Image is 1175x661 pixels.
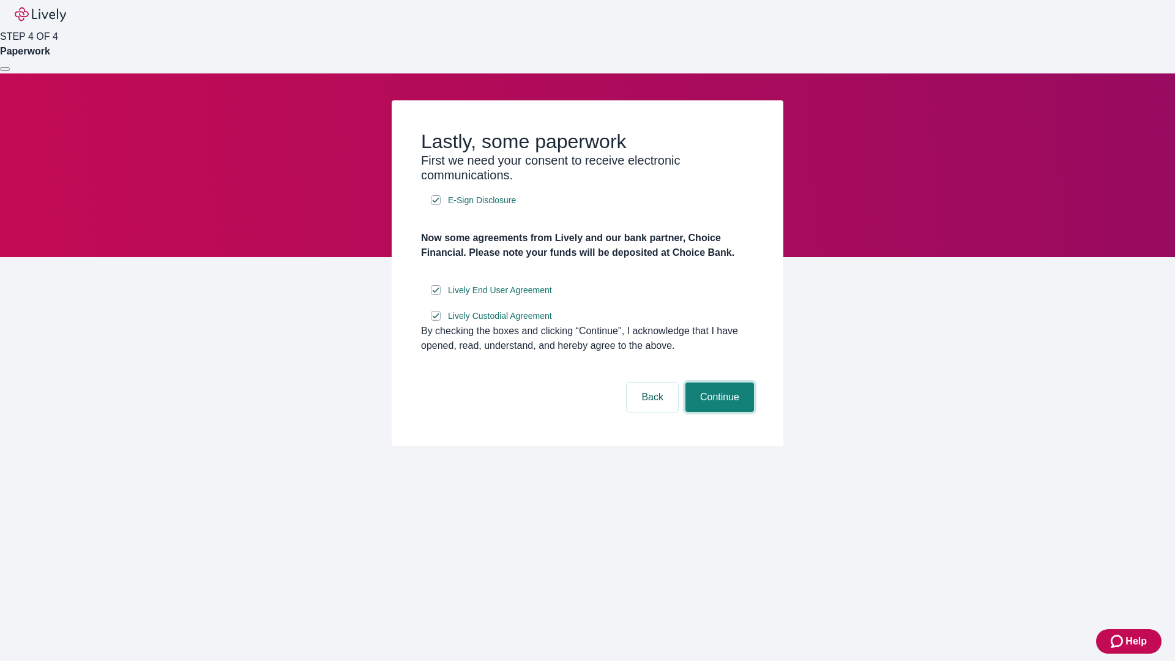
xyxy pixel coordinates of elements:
span: Lively End User Agreement [448,284,552,297]
img: Lively [15,7,66,22]
a: e-sign disclosure document [446,283,554,298]
span: Lively Custodial Agreement [448,310,552,323]
button: Zendesk support iconHelp [1096,629,1162,654]
span: Help [1125,634,1147,649]
button: Back [627,383,678,412]
button: Continue [685,383,754,412]
span: E-Sign Disclosure [448,194,516,207]
div: By checking the boxes and clicking “Continue", I acknowledge that I have opened, read, understand... [421,324,754,353]
svg: Zendesk support icon [1111,634,1125,649]
a: e-sign disclosure document [446,308,554,324]
h3: First we need your consent to receive electronic communications. [421,153,754,182]
h2: Lastly, some paperwork [421,130,754,153]
a: e-sign disclosure document [446,193,518,208]
h4: Now some agreements from Lively and our bank partner, Choice Financial. Please note your funds wi... [421,231,754,260]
